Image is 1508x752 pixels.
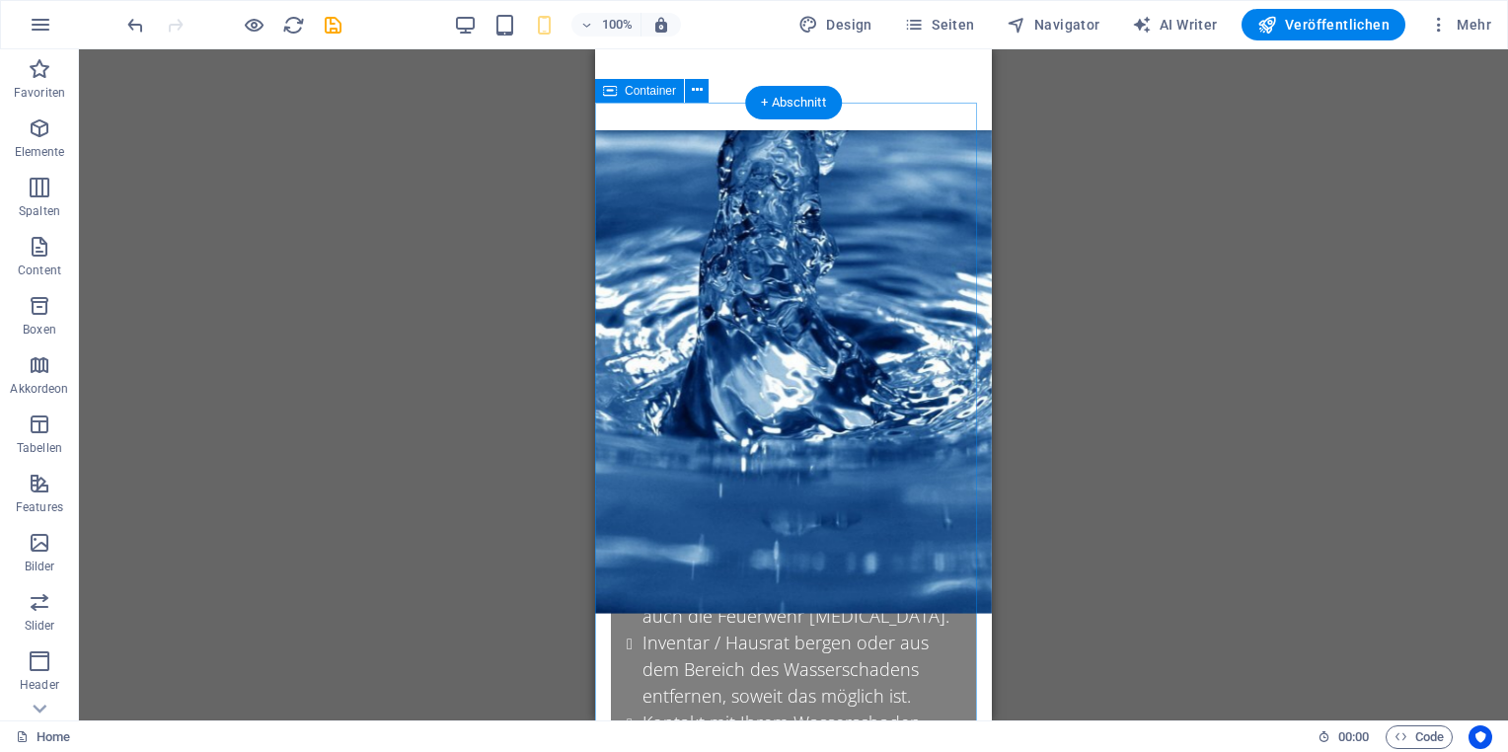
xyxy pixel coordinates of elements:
[123,13,147,37] button: undo
[15,144,65,160] p: Elemente
[625,85,676,97] span: Container
[20,677,59,693] p: Header
[25,618,55,634] p: Slider
[791,9,880,40] button: Design
[798,15,872,35] span: Design
[1007,15,1100,35] span: Navigator
[14,85,65,101] p: Favoriten
[999,9,1108,40] button: Navigator
[1318,725,1370,749] h6: Session-Zeit
[745,86,842,119] div: + Abschnitt
[19,203,60,219] p: Spalten
[652,16,670,34] i: Bei Größenänderung Zoomstufe automatisch an das gewählte Gerät anpassen.
[571,13,641,37] button: 100%
[904,15,975,35] span: Seiten
[281,13,305,37] button: reload
[321,13,344,37] button: save
[23,322,56,338] p: Boxen
[1421,9,1499,40] button: Mehr
[1395,725,1444,749] span: Code
[1338,725,1369,749] span: 00 00
[282,14,305,37] i: Seite neu laden
[17,440,62,456] p: Tabellen
[322,14,344,37] i: Save (Ctrl+S)
[242,13,265,37] button: Klicke hier, um den Vorschau-Modus zu verlassen
[10,381,68,397] p: Akkordeon
[25,559,55,574] p: Bilder
[1242,9,1405,40] button: Veröffentlichen
[1124,9,1226,40] button: AI Writer
[1132,15,1218,35] span: AI Writer
[1386,725,1453,749] button: Code
[896,9,983,40] button: Seiten
[18,263,61,278] p: Content
[1257,15,1390,35] span: Veröffentlichen
[1469,725,1492,749] button: Usercentrics
[16,499,63,515] p: Features
[16,725,70,749] a: Klick, um Auswahl aufzuheben. Doppelklick öffnet Seitenverwaltung
[791,9,880,40] div: Design (Strg+Alt+Y)
[601,13,633,37] h6: 100%
[1352,729,1355,744] span: :
[124,14,147,37] i: Rückgängig: Text ändern (Strg+Z)
[1429,15,1491,35] span: Mehr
